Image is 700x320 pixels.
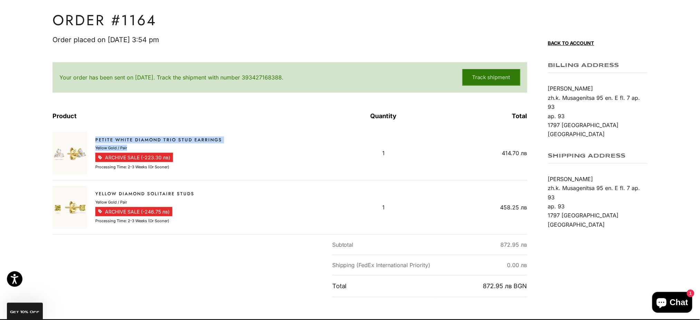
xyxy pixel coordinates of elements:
p: Billing address [548,62,648,73]
a: Yellow Diamond Solitaire Studs [95,190,194,197]
a: Track shipment [462,69,520,86]
li: ARCHIVE SALE (-223.30 лв) [95,153,173,162]
span: 872.95 лв [501,240,527,249]
th: Total [435,109,527,126]
span: 0.00 лв [507,261,527,270]
p: [PERSON_NAME] zh.k. Musagenitsa 95 en. E fl. 7 ap. 93 ap. 93 1797 [GEOGRAPHIC_DATA] [GEOGRAPHIC_D... [548,84,648,139]
a: Back to account [548,13,648,46]
div: Your order has been sent on [DATE]. Track the shipment with number 393427168388. [59,69,520,86]
span: GET 10% Off [10,310,40,314]
h1: Order #1164 [52,13,527,27]
span: Total [332,281,347,291]
td: 414.70 лв [435,126,527,180]
th: Quantity [332,109,435,126]
div: GET 10% Off [7,303,43,320]
img: #YellowGold [52,186,87,228]
span: 872.95 лв BGN [483,281,527,291]
span: Shipping (FedEx International Priority) [332,261,431,270]
inbox-online-store-chat: Shopify online store chat [650,292,694,314]
img: #YellowGold [52,132,87,175]
p: Yellow Gold / Pair [95,145,127,151]
p: Processing time: 2-3 weeks (or sooner) [95,218,169,224]
td: 1 [332,126,435,180]
p: [PERSON_NAME] zh.k. Musagenitsa 95 en. E fl. 7 ap. 93 ap. 93 1797 [GEOGRAPHIC_DATA] [GEOGRAPHIC_D... [548,175,648,229]
p: Shipping address [548,153,648,163]
th: Product [52,109,332,126]
p: Order placed on [DATE] 3:54 pm [52,34,527,46]
p: Processing time: 2-3 weeks (or sooner) [95,164,169,170]
td: 458.25 лв [435,180,527,234]
p: Yellow Gold / Pair [95,199,127,205]
span: Subtotal [332,240,354,249]
a: Petite White Diamond Trio Stud Earrings [95,137,222,143]
td: 1 [332,180,435,234]
li: ARCHIVE SALE (-246.75 лв) [95,207,172,216]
